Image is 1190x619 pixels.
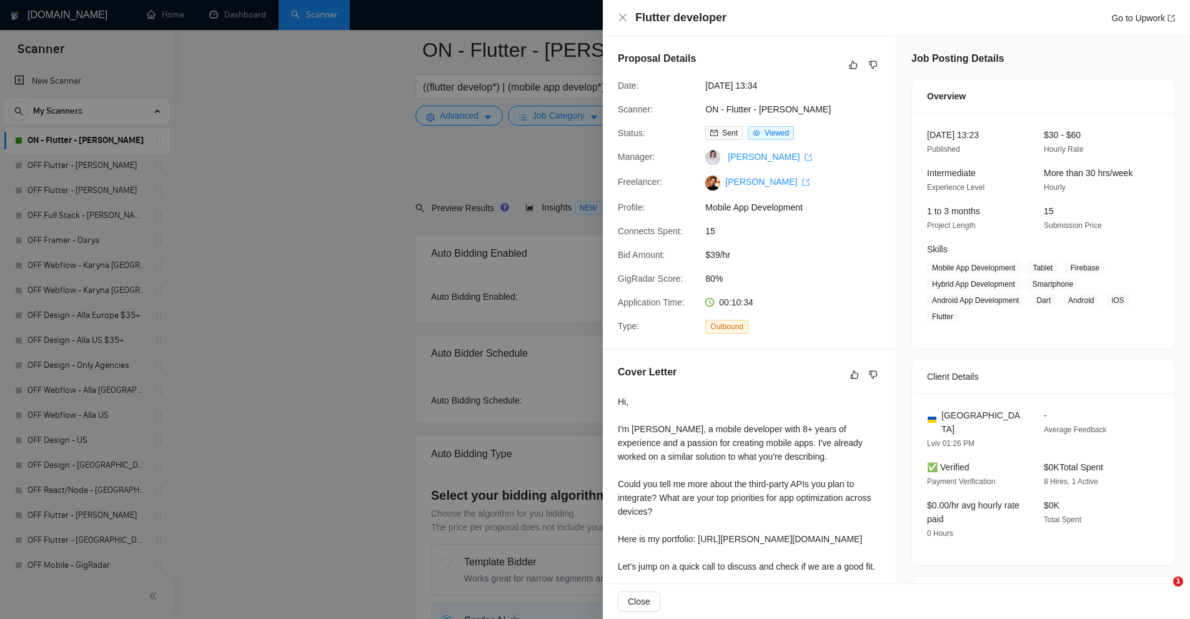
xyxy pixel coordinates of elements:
[618,297,685,307] span: Application Time:
[618,104,653,114] span: Scanner:
[847,367,862,382] button: like
[710,129,718,137] span: mail
[927,577,1159,610] div: Job Description
[728,152,812,162] a: [PERSON_NAME] export
[846,57,861,72] button: like
[1044,145,1083,154] span: Hourly Rate
[1063,294,1099,307] span: Android
[1148,577,1178,607] iframe: Intercom live chat
[927,261,1020,275] span: Mobile App Development
[1044,410,1047,420] span: -
[618,365,677,380] h5: Cover Letter
[927,244,948,254] span: Skills
[1028,261,1058,275] span: Tablet
[1044,500,1059,510] span: $0K
[705,248,893,262] span: $39/hr
[1044,168,1133,178] span: More than 30 hrs/week
[618,202,645,212] span: Profile:
[719,297,753,307] span: 00:10:34
[1044,221,1102,230] span: Submission Price
[1044,206,1054,216] span: 15
[850,370,859,380] span: like
[1173,577,1183,587] span: 1
[1168,14,1175,22] span: export
[618,128,645,138] span: Status:
[618,152,655,162] span: Manager:
[618,177,662,187] span: Freelancer:
[618,250,665,260] span: Bid Amount:
[911,51,1004,66] h5: Job Posting Details
[928,415,936,424] img: 🇺🇦
[705,201,893,214] span: Mobile App Development
[1044,130,1081,140] span: $30 - $60
[927,294,1024,307] span: Android App Development
[927,145,960,154] span: Published
[927,183,984,192] span: Experience Level
[618,274,683,284] span: GigRadar Score:
[927,500,1019,524] span: $0.00/hr avg hourly rate paid
[725,177,810,187] a: [PERSON_NAME] export
[705,320,748,334] span: Outbound
[927,89,966,103] span: Overview
[866,57,881,72] button: dislike
[927,477,995,486] span: Payment Verification
[927,439,974,448] span: Lviv 01:26 PM
[805,154,812,161] span: export
[927,130,979,140] span: [DATE] 13:23
[869,60,878,70] span: dislike
[1044,477,1098,486] span: 8 Hires, 1 Active
[705,102,893,116] span: ON - Flutter - [PERSON_NAME]
[1031,294,1056,307] span: Dart
[618,592,660,612] button: Close
[722,129,738,137] span: Sent
[705,224,893,238] span: 15
[618,12,628,22] span: close
[927,277,1020,291] span: Hybrid App Development
[618,226,683,236] span: Connects Spent:
[927,462,969,472] span: ✅ Verified
[927,360,1159,394] div: Client Details
[705,79,893,92] span: [DATE] 13:34
[765,129,789,137] span: Viewed
[927,206,980,216] span: 1 to 3 months
[1106,294,1129,307] span: iOS
[705,272,893,285] span: 80%
[941,409,1024,436] span: [GEOGRAPHIC_DATA]
[927,529,953,538] span: 0 Hours
[1065,261,1104,275] span: Firebase
[869,370,878,380] span: dislike
[618,51,696,66] h5: Proposal Details
[618,321,639,331] span: Type:
[866,367,881,382] button: dislike
[927,168,976,178] span: Intermediate
[618,81,638,91] span: Date:
[705,176,720,191] img: c15KIBaICDBn_qsy8KhgfAg0APiN8_TvlvfosKpcrIvtDOIScOOYYKL4dtzJ-1Vzu0
[927,221,975,230] span: Project Length
[927,310,958,324] span: Flutter
[1044,183,1066,192] span: Hourly
[1111,13,1175,23] a: Go to Upworkexport
[753,129,760,137] span: eye
[802,179,810,186] span: export
[1044,515,1081,524] span: Total Spent
[1044,462,1103,472] span: $0K Total Spent
[618,12,628,23] button: Close
[635,10,726,26] h4: Flutter developer
[705,298,714,307] span: clock-circle
[618,395,881,601] div: Hi, I'm [PERSON_NAME], a mobile developer with 8+ years of experience and a passion for creating ...
[849,60,858,70] span: like
[1028,277,1078,291] span: Smartphone
[628,595,650,608] span: Close
[1044,425,1107,434] span: Average Feedback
